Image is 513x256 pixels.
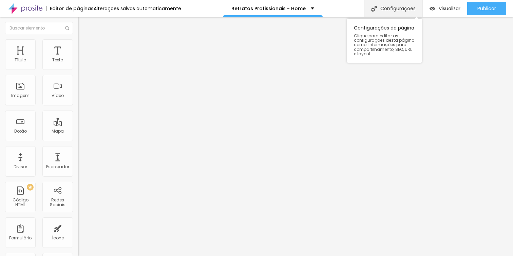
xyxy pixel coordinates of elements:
div: Texto [52,58,63,62]
div: Mapa [52,129,64,134]
div: Vídeo [52,93,64,98]
div: Formulário [9,236,32,240]
div: Título [15,58,26,62]
span: Clique para editar as configurações desta página como: Informações para compartilhamento, SEO, UR... [354,34,415,56]
div: Botão [14,129,27,134]
div: Divisor [14,164,27,169]
img: Icone [371,6,377,12]
div: Espaçador [46,164,69,169]
div: Redes Sociais [44,198,71,208]
div: Editor de páginas [46,6,94,11]
p: Retratos Profissionais - Home [231,6,306,11]
button: Visualizar [423,2,467,15]
div: Configurações da página [347,19,422,63]
input: Buscar elemento [5,22,73,34]
div: Alterações salvas automaticamente [94,6,181,11]
span: Visualizar [439,6,460,11]
div: Código HTML [7,198,34,208]
img: Icone [65,26,69,30]
div: Imagem [11,93,30,98]
span: Publicar [477,6,496,11]
button: Publicar [467,2,506,15]
div: Ícone [52,236,64,240]
img: view-1.svg [430,6,435,12]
